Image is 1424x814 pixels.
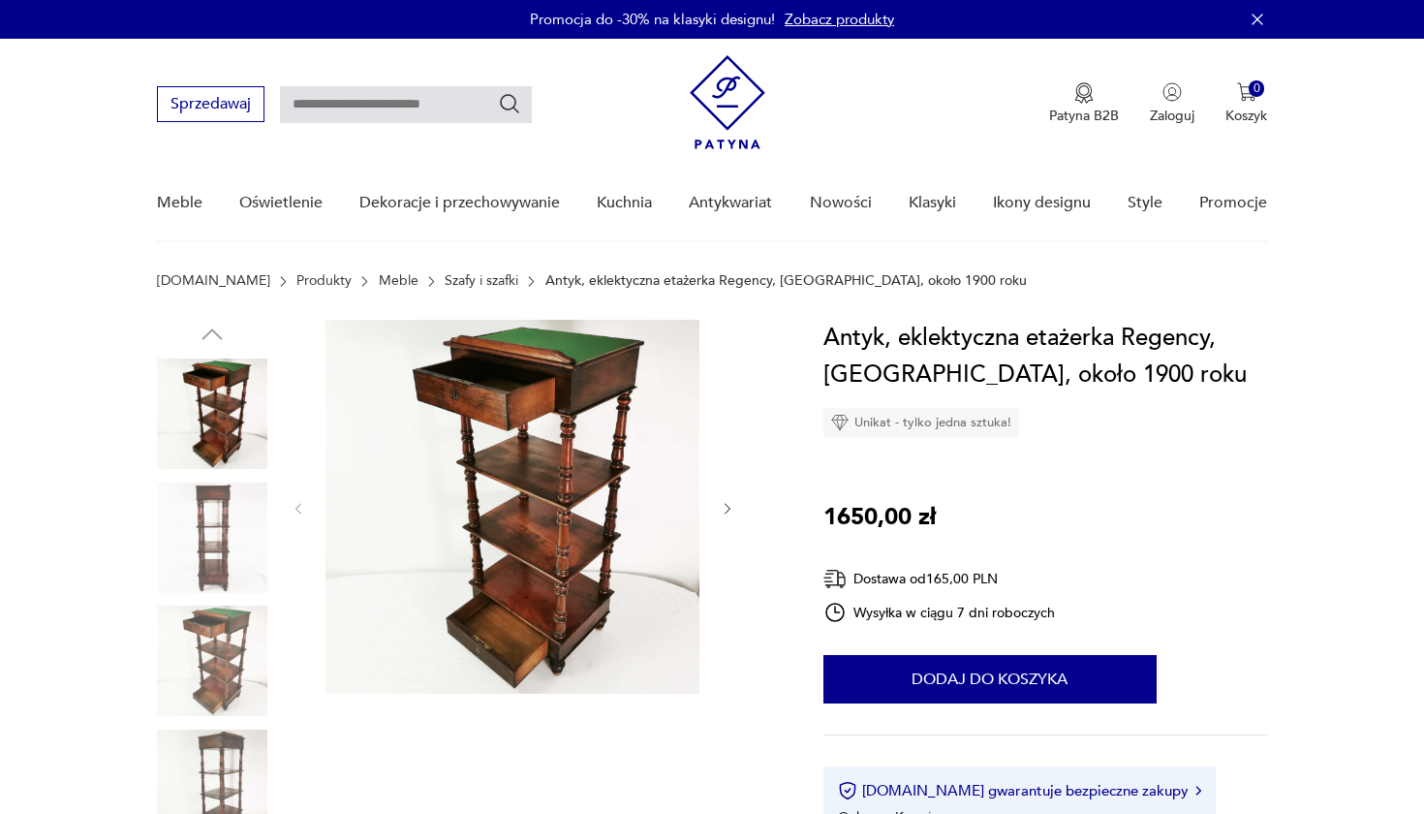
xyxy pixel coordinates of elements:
a: Szafy i szafki [445,273,518,289]
button: Szukaj [498,92,521,115]
a: Style [1128,166,1162,240]
a: Nowości [810,166,872,240]
img: Ikona koszyka [1237,82,1256,102]
img: Ikona medalu [1074,82,1094,104]
a: Ikony designu [993,166,1091,240]
img: Ikona certyfikatu [838,781,857,800]
img: Patyna - sklep z meblami i dekoracjami vintage [690,55,765,149]
a: Sprzedawaj [157,99,264,112]
img: Ikona dostawy [823,567,847,591]
a: [DOMAIN_NAME] [157,273,270,289]
button: Zaloguj [1150,82,1194,125]
a: Meble [379,273,418,289]
div: 0 [1249,80,1265,97]
div: Dostawa od 165,00 PLN [823,567,1056,591]
h1: Antyk, eklektyczna etażerka Regency, [GEOGRAPHIC_DATA], około 1900 roku [823,320,1268,393]
img: Zdjęcie produktu Antyk, eklektyczna etażerka Regency, Anglia, około 1900 roku [157,359,267,469]
div: Wysyłka w ciągu 7 dni roboczych [823,601,1056,624]
button: Patyna B2B [1049,82,1119,125]
p: Patyna B2B [1049,107,1119,125]
a: Produkty [296,273,352,289]
button: Sprzedawaj [157,86,264,122]
p: Antyk, eklektyczna etażerka Regency, [GEOGRAPHIC_DATA], około 1900 roku [545,273,1027,289]
a: Antykwariat [689,166,772,240]
a: Klasyki [909,166,956,240]
div: Unikat - tylko jedna sztuka! [823,408,1019,437]
img: Ikona strzałki w prawo [1195,786,1201,796]
p: 1650,00 zł [823,499,936,536]
img: Zdjęcie produktu Antyk, eklektyczna etażerka Regency, Anglia, około 1900 roku [157,606,267,716]
a: Kuchnia [597,166,652,240]
p: Promocja do -30% na klasyki designu! [530,10,775,29]
img: Ikona diamentu [831,414,849,431]
button: Dodaj do koszyka [823,655,1157,704]
a: Dekoracje i przechowywanie [359,166,560,240]
img: Ikonka użytkownika [1162,82,1182,102]
a: Oświetlenie [239,166,323,240]
img: Zdjęcie produktu Antyk, eklektyczna etażerka Regency, Anglia, około 1900 roku [325,320,699,694]
p: Zaloguj [1150,107,1194,125]
p: Koszyk [1225,107,1267,125]
a: Meble [157,166,202,240]
a: Zobacz produkty [785,10,894,29]
img: Zdjęcie produktu Antyk, eklektyczna etażerka Regency, Anglia, około 1900 roku [157,483,267,593]
a: Promocje [1199,166,1267,240]
button: [DOMAIN_NAME] gwarantuje bezpieczne zakupy [838,781,1201,800]
button: 0Koszyk [1225,82,1267,125]
a: Ikona medaluPatyna B2B [1049,82,1119,125]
